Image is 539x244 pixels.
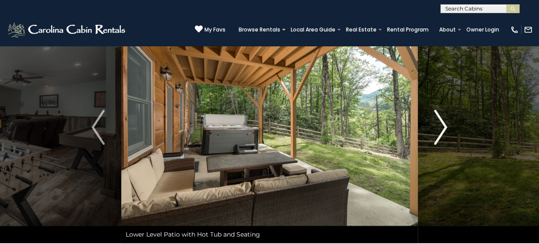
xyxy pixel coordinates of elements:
[510,25,519,34] img: phone-regular-white.png
[7,21,128,38] img: White-1-2.png
[75,11,121,243] button: Previous
[418,11,464,243] button: Next
[524,25,532,34] img: mail-regular-white.png
[234,24,285,36] a: Browse Rentals
[195,25,225,34] a: My Favs
[462,24,504,36] a: Owner Login
[383,24,433,36] a: Rental Program
[92,110,105,145] img: arrow
[286,24,340,36] a: Local Area Guide
[121,226,418,243] div: Lower Level Patio with Hot Tub and Seating
[434,110,447,145] img: arrow
[342,24,381,36] a: Real Estate
[204,26,225,34] span: My Favs
[435,24,460,36] a: About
